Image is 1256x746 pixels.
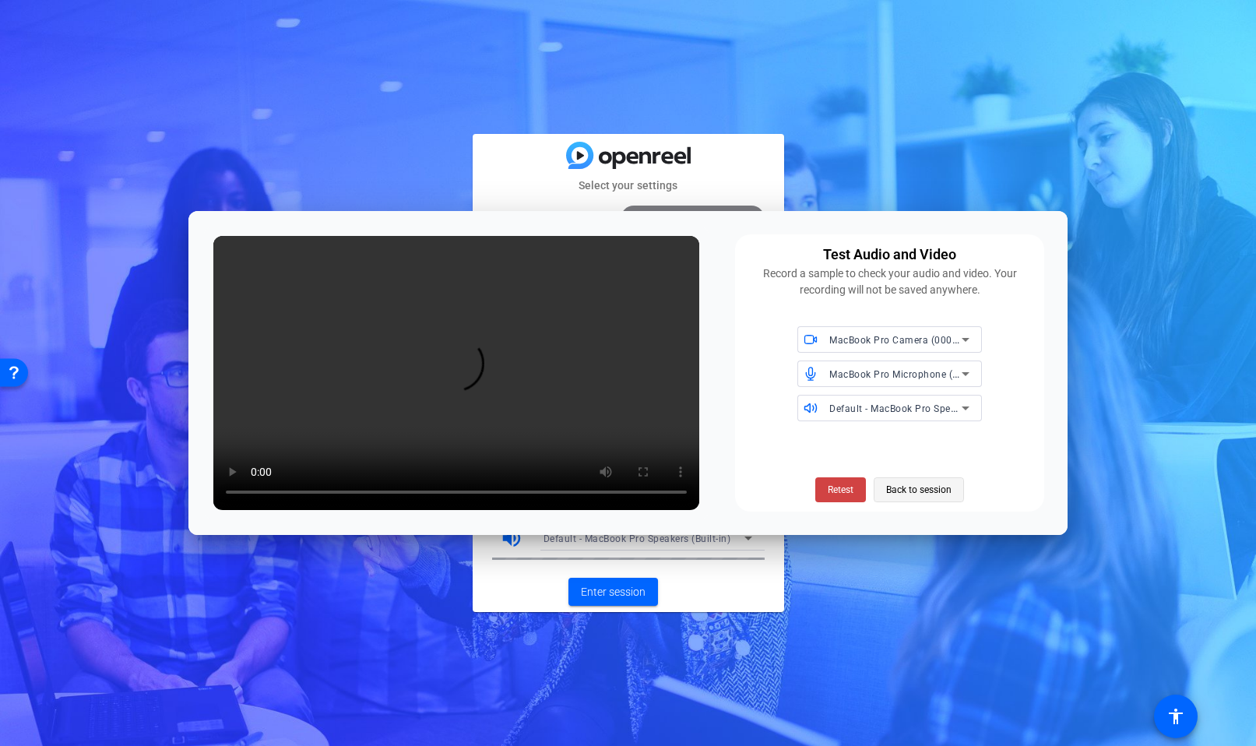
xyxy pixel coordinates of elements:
[815,477,866,502] button: Retest
[473,177,784,194] mat-card-subtitle: Select your settings
[829,333,987,346] span: MacBook Pro Camera (0000:0001)
[1166,707,1185,726] mat-icon: accessibility
[500,526,523,550] mat-icon: volume_up
[581,584,646,600] span: Enter session
[829,402,1017,414] span: Default - MacBook Pro Speakers (Built-in)
[828,483,853,497] span: Retest
[823,244,956,266] div: Test Audio and Video
[628,209,647,228] mat-icon: info
[566,142,691,169] img: blue-gradient.svg
[829,368,988,380] span: MacBook Pro Microphone (Built-in)
[886,475,952,505] span: Back to session
[744,266,1035,298] div: Record a sample to check your audio and video. Your recording will not be saved anywhere.
[874,477,964,502] button: Back to session
[544,533,731,544] span: Default - MacBook Pro Speakers (Built-in)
